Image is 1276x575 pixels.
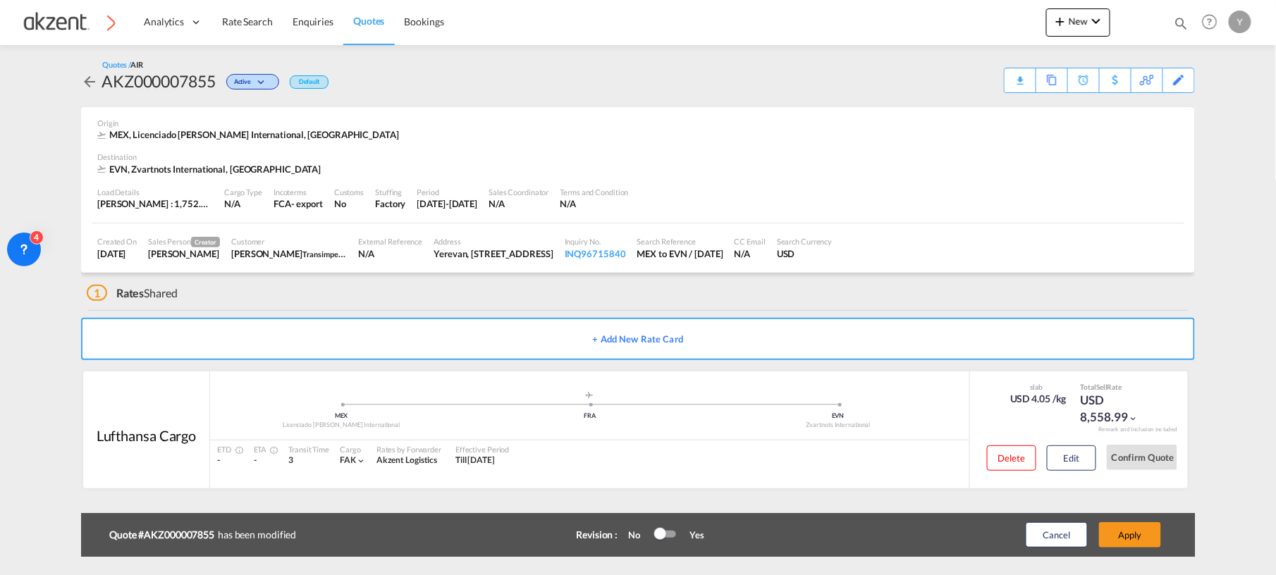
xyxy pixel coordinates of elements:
md-icon: Estimated Time Of Arrival [266,446,274,455]
div: Yazmin Ríos [148,247,220,260]
md-icon: assets/icons/custom/roll-o-plane.svg [581,392,598,399]
div: icon-magnify [1174,16,1189,37]
div: Licenciado [PERSON_NAME] International [217,421,465,430]
span: Transimpex LLC [302,248,357,259]
div: Help [1198,10,1229,35]
md-icon: icon-chevron-down [1128,414,1138,423]
div: ETD [217,444,240,455]
span: Quotes [353,15,384,27]
span: Akzent Logistics [376,455,437,465]
div: Shared [87,285,178,301]
div: Revision : [577,528,618,542]
span: Rate Search [222,16,273,27]
div: Quote PDF is not available at this time [1012,68,1029,81]
b: Quote #AKZ000007855 [109,528,218,542]
div: Rates by Forwarder [376,444,441,455]
div: N/A [358,247,422,260]
div: Zvartnots International [714,421,962,430]
div: Change Status Here [216,70,283,92]
div: Total Rate [1081,382,1151,392]
div: Quotes /AIR [102,59,143,70]
div: Search Currency [777,236,833,247]
md-icon: icon-arrow-left [81,73,98,90]
md-icon: icon-download [1012,70,1029,81]
span: AIR [130,60,143,69]
span: Creator [191,237,220,247]
div: Cargo [340,444,366,455]
div: Customs [334,187,364,197]
md-icon: icon-chevron-down [254,79,271,87]
div: Sales Coordinator [489,187,548,197]
span: Rates [116,286,145,299]
div: Load Details [97,187,213,197]
div: Search Reference [637,236,723,247]
div: AKZ000007855 [102,70,216,92]
div: Inquiry No. [565,236,626,247]
div: MEX, Licenciado Benito Juarez International, Americas [97,128,403,141]
div: Default [290,75,329,89]
div: 13 Oct 2025 [97,247,137,260]
div: N/A [489,197,548,210]
div: INQ96715840 [565,247,626,260]
span: Till [DATE] [455,455,495,465]
div: 20 Oct 2025 [417,197,478,210]
div: EVN [714,412,962,421]
div: Factory Stuffing [375,197,405,210]
div: Incoterms [274,187,323,197]
div: MEX to EVN / 10 Oct 2025 [637,247,723,260]
div: Period [417,187,478,197]
div: EVN, Zvartnots International, Asia Pacific [97,163,324,175]
div: Sales Person [148,236,220,247]
md-icon: icon-magnify [1174,16,1189,31]
md-icon: icon-chevron-down [1088,13,1105,30]
button: Apply [1099,522,1161,548]
div: External Reference [358,236,422,247]
span: FAK [340,455,356,465]
md-icon: icon-plus 400-fg [1052,13,1069,30]
span: Enquiries [293,16,333,27]
div: USD 4.05 /kg [1010,392,1067,406]
button: Cancel [1026,522,1088,548]
div: FRA [465,412,713,421]
span: New [1052,16,1105,27]
span: 1 [87,285,107,301]
div: N/A [560,197,629,210]
span: Analytics [144,15,184,29]
span: Help [1198,10,1222,34]
span: Sell [1096,383,1108,391]
div: Yerevan, Mashtots 40, 0002, Armenia [434,247,553,260]
div: Change Status Here [226,74,279,89]
div: Transit Time [288,444,329,455]
span: - [254,455,257,465]
div: Terms and Condition [560,187,629,197]
span: Bookings [405,16,444,27]
div: Remark and Inclusion included [1088,426,1188,433]
div: Destination [97,152,1179,162]
div: USD 8,558.99 [1081,392,1151,426]
div: [PERSON_NAME] : 1,752.88 KG | Volumetric Wt : 384.00 KG [97,197,213,210]
div: ETA [254,444,275,455]
div: Effective Period [455,444,509,455]
md-icon: icon-chevron-down [356,456,366,466]
div: MEX [217,412,465,421]
div: Customer [231,236,347,247]
md-icon: Estimated Time Of Departure [231,446,240,455]
div: USD [777,247,833,260]
div: Lufthansa Cargo [97,426,197,445]
div: No [334,197,364,210]
button: Confirm Quote [1107,445,1177,470]
img: c72fcea0ad0611ed966209c23b7bd3dd.png [21,6,116,38]
div: Yes [675,528,704,541]
div: Created On [97,236,137,247]
div: N/A [224,197,262,210]
button: Edit [1047,445,1096,471]
span: MEX, Licenciado [PERSON_NAME] International, [GEOGRAPHIC_DATA] [109,129,399,140]
div: Origin [97,118,1179,128]
div: - export [291,197,323,210]
div: Y [1229,11,1251,33]
div: has been modified [109,524,532,545]
div: Address [434,236,553,247]
button: + Add New Rate Card [81,318,1195,360]
span: Active [234,78,254,91]
div: Cargo Type [224,187,262,197]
